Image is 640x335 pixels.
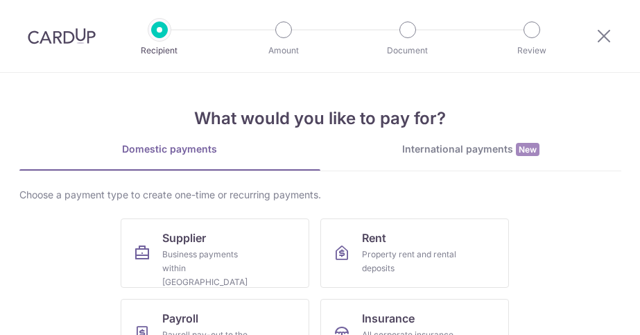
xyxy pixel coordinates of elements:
p: Recipient [121,44,198,58]
a: RentProperty rent and rental deposits [320,218,509,288]
div: Choose a payment type to create one-time or recurring payments. [19,188,621,202]
div: Domestic payments [19,142,320,156]
span: Supplier [162,230,206,246]
img: CardUp [28,28,96,44]
div: International payments [320,142,621,157]
div: Property rent and rental deposits [362,248,462,275]
h4: What would you like to pay for? [19,106,621,131]
span: Rent [362,230,386,246]
p: Document [369,44,447,58]
div: Business payments within [GEOGRAPHIC_DATA] [162,248,262,289]
span: Insurance [362,310,415,327]
span: New [516,143,539,156]
p: Amount [245,44,322,58]
a: SupplierBusiness payments within [GEOGRAPHIC_DATA] [121,218,309,288]
span: Payroll [162,310,198,327]
p: Review [493,44,571,58]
